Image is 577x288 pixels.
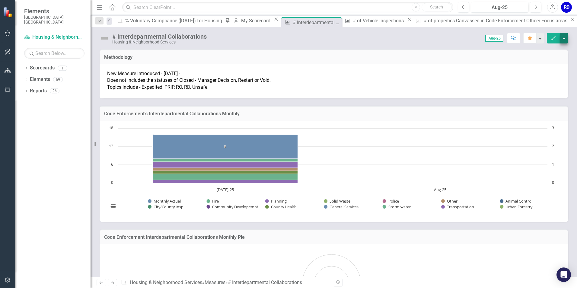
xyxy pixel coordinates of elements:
[153,128,441,180] g: Storm water, bar series 12 of 14 with 2 bars. Y axis, values.
[434,187,446,192] text: Aug-25
[153,158,298,162] path: Jul-25, 1. Fire .
[500,198,532,204] button: Show Animal Control
[473,4,526,11] div: Aug-25
[206,204,258,210] button: Show Community Developemnt
[500,204,533,210] button: Show Urban Forestry
[109,202,117,211] button: View chart menu, Chart
[3,7,14,18] img: ClearPoint Strategy
[106,125,562,216] div: Chart. Highcharts interactive chart.
[217,187,234,192] text: [DATE]-25
[115,17,224,24] a: % Voluntary Compliance ([DATE]) for Housing
[153,162,298,168] path: Jul-25, 2. Planning .
[153,128,441,174] g: County Health, bar series 10 of 14 with 2 bars. Y axis, values.
[206,198,219,204] button: Show Fire
[104,235,563,240] h3: Code Enforcement Interdepartmental Collaborations Monthly Pie
[552,162,554,167] text: 1
[153,128,441,162] g: Fire , bar series 2 of 14 with 2 bars. Y axis, values.
[552,143,554,149] text: 2
[24,34,84,41] a: Housing & Neighborhood Services
[30,88,47,94] a: Reports
[130,280,202,285] a: Housing & Neighborhood Services
[441,198,458,204] button: Show Other
[148,204,183,210] button: Show City/County Insp
[153,128,441,171] g: Other , bar series 6 of 14 with 2 bars. Y axis, values.
[556,267,571,282] div: Open Intercom Messenger
[106,69,562,93] td: New Measure Introduced - [DATE] - Does not includes the statuses of Closed - Manager Decision, Re...
[106,125,557,216] svg: Interactive chart
[24,48,84,59] input: Search Below...
[228,280,302,285] div: # Interdepartmental Collaborations
[430,5,443,9] span: Search
[111,180,113,185] text: 0
[58,66,67,71] div: 1
[109,125,113,130] text: 18
[205,280,225,285] a: Measures
[24,15,84,25] small: [GEOGRAPHIC_DATA], [GEOGRAPHIC_DATA]
[383,198,399,204] button: Show Police
[125,17,224,24] div: % Voluntary Compliance ([DATE]) for Housing
[30,65,55,72] a: Scorecards
[100,34,109,43] img: Not Defined
[112,33,207,40] div: # Interdepartmental Collaborations
[24,8,84,15] span: Elements
[293,19,340,26] div: # Interdepartmental Collaborations
[153,128,441,159] g: Monthly Actual, bar series 1 of 14 with 2 bars. Y axis, values.
[413,17,569,24] a: # of properties Canvassed in Code Enforcement Officer Focus areas
[109,143,113,149] text: 12
[112,40,207,44] div: Housing & Neighborhood Services
[552,125,554,130] text: 3
[153,180,298,183] path: Jul-25, 1. Transportation.
[104,55,563,60] h3: Methodology
[471,2,528,13] button: Aug-25
[441,204,474,210] button: Show Transportation
[265,198,287,204] button: Show Planning
[424,17,569,24] div: # of properties Canvassed in Code Enforcement Officer Focus areas
[30,76,50,83] a: Elements
[121,279,329,286] div: » »
[153,171,298,174] path: Jul-25, 1. County Health.
[485,35,503,42] span: Aug-25
[561,2,572,13] button: RD
[153,174,298,180] path: Jul-25, 2. Storm water.
[552,180,554,185] text: 0
[343,17,406,24] a: # of Vehicle Inspections
[104,111,563,117] h3: Code Enforcement's Interdepartmental Collaborations Monthly
[353,17,406,24] div: # of Vehicle Inspections
[231,17,272,24] a: My Scorecard
[265,204,297,210] button: Show County Health
[111,162,113,167] text: 6
[422,3,452,11] button: Search
[324,204,359,210] button: Show General Services
[324,198,350,204] button: Show Solid Waste
[53,77,63,82] div: 69
[224,144,226,149] text: 8
[153,128,441,168] g: Planning , bar series 3 of 14 with 2 bars. Y axis, values.
[148,198,180,204] button: Show Monthly Actual
[122,2,453,13] input: Search ClearPoint...
[153,134,298,158] path: Jul-25, 8. Monthly Actual.
[50,88,59,94] div: 26
[383,204,411,210] button: Show Storm water
[153,168,298,171] path: Jul-25, 1. Other .
[241,17,272,24] div: My Scorecard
